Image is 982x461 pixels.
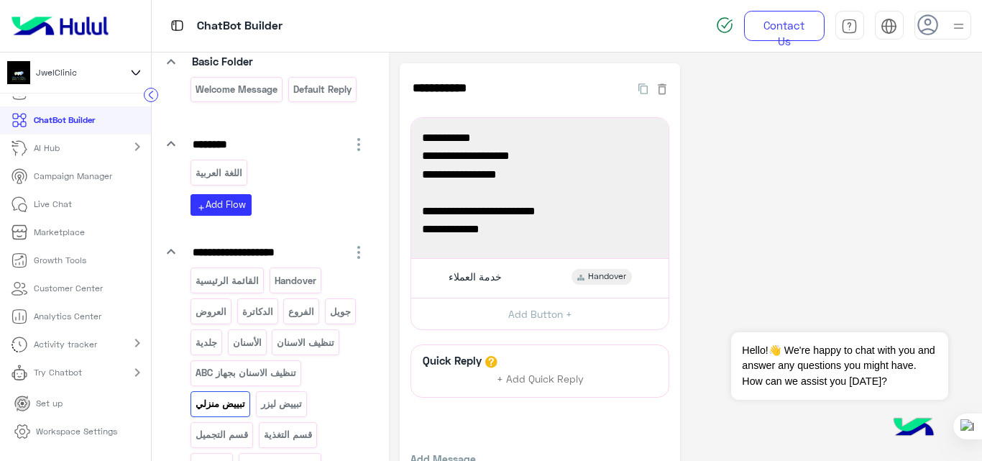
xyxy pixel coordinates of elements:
[195,426,249,443] p: قسم التجميل
[419,354,485,367] h6: Quick Reply
[411,298,669,330] button: Add Button +
[950,17,968,35] img: profile
[422,220,658,239] span: احجزه الحين ✅
[34,198,72,211] p: Live Chat
[6,11,114,41] img: Logo
[260,396,303,412] p: تبييض ليزر
[192,55,253,68] span: Basic Folder
[3,390,74,418] a: Set up
[292,81,352,98] p: Default reply
[195,81,279,98] p: Welcome Message
[34,170,112,183] p: Campaign Manager
[231,334,262,351] p: الأسنان
[162,243,180,260] i: keyboard_arrow_down
[731,332,947,400] span: Hello!👋 We're happy to chat with you and answer any questions you might have. How can we assist y...
[129,334,146,352] mat-icon: chevron_right
[631,80,655,96] button: Duplicate Flow
[262,426,313,443] p: قسم التغذية
[889,403,939,454] img: hulul-logo.png
[716,17,733,34] img: spinner
[422,129,658,147] span: ✨ عرض خاص ✨
[36,397,63,410] p: Set up
[588,270,626,283] span: Handover
[422,202,658,221] span: راحة ببيتك وابتسامة تلمع ✨
[162,135,180,152] i: keyboard_arrow_down
[34,282,103,295] p: Customer Center
[497,373,584,385] span: + Add Quick Reply
[197,17,283,36] p: ChatBot Builder
[34,310,101,323] p: Analytics Center
[835,11,864,41] a: tab
[7,61,30,84] img: 177882628735456
[276,334,336,351] p: تنظيف الاسنان
[129,138,146,155] mat-icon: chevron_right
[36,66,77,79] span: JwelClinic
[449,270,502,283] span: خدمة العملاء
[3,418,129,446] a: Workspace Settings
[34,338,97,351] p: Activity tracker
[241,303,274,320] p: الدكاترة
[881,18,897,35] img: tab
[572,269,632,285] div: Handover
[195,334,219,351] p: جلدية
[422,165,658,184] span: بس بـ 645 ريال 🤩
[36,425,117,438] p: Workspace Settings
[288,303,316,320] p: الفروع
[841,18,858,35] img: tab
[34,114,95,127] p: ChatBot Builder
[34,142,60,155] p: AI Hub
[195,396,247,412] p: تبييض منزلي
[195,273,260,289] p: القائمة الرئيسية
[655,80,669,96] button: Delete Flow
[486,368,594,390] button: + Add Quick Reply
[129,364,146,381] mat-icon: chevron_right
[197,204,206,212] i: add
[195,165,244,181] p: اللغة العربية
[168,17,186,35] img: tab
[422,147,658,165] span: تبييض أسنان منزلي 🦷
[273,273,317,289] p: Handover
[162,53,180,70] i: keyboard_arrow_down
[191,194,252,215] button: addAdd Flow
[34,226,85,239] p: Marketplace
[329,303,352,320] p: جويل
[744,11,824,41] a: Contact Us
[34,254,86,267] p: Growth Tools
[195,365,298,381] p: تنظيف الاسنان بجهاز ABC
[195,303,228,320] p: العروض
[34,366,82,379] p: Try Chatbot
